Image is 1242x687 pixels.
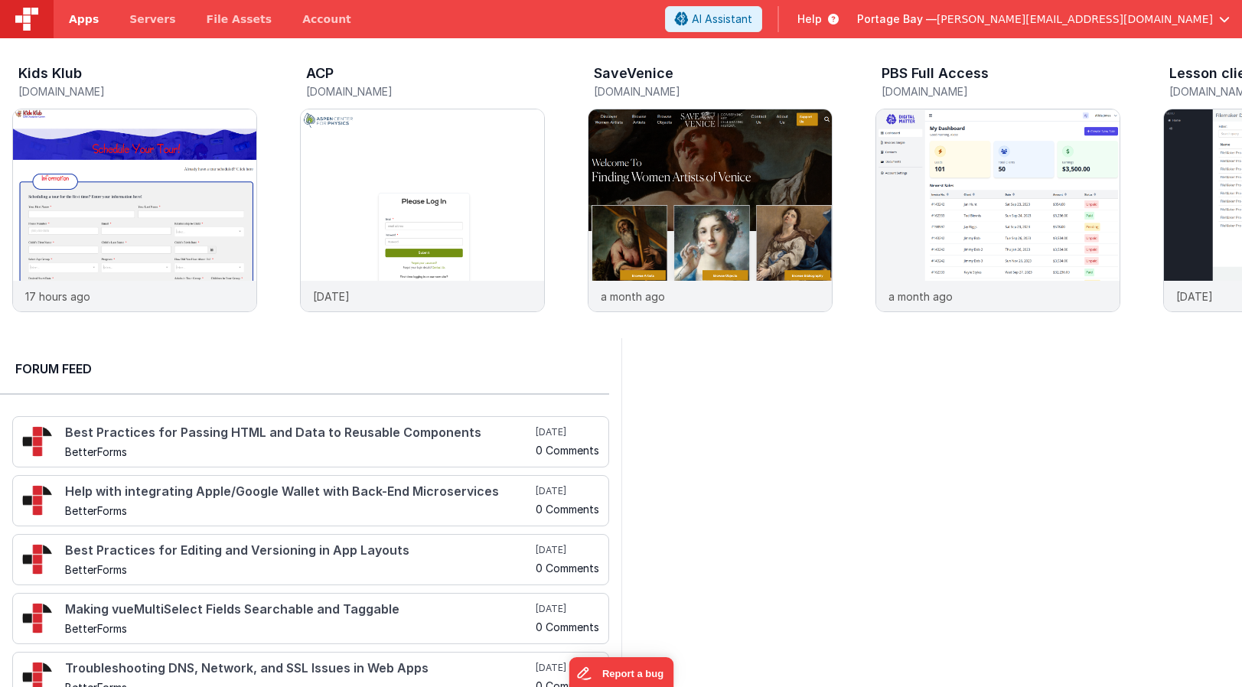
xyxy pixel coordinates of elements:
span: [PERSON_NAME][EMAIL_ADDRESS][DOMAIN_NAME] [937,11,1213,27]
h5: BetterForms [65,505,533,516]
h4: Best Practices for Passing HTML and Data to Reusable Components [65,426,533,440]
span: Apps [69,11,99,27]
h5: 0 Comments [536,621,599,633]
h3: SaveVenice [594,66,673,81]
span: AI Assistant [692,11,752,27]
h4: Best Practices for Editing and Versioning in App Layouts [65,544,533,558]
h5: BetterForms [65,623,533,634]
h5: [DATE] [536,662,599,674]
h2: Forum Feed [15,360,594,378]
p: [DATE] [1176,288,1213,304]
p: a month ago [888,288,953,304]
a: Best Practices for Passing HTML and Data to Reusable Components BetterForms [DATE] 0 Comments [12,416,609,467]
a: Making vueMultiSelect Fields Searchable and Taggable BetterForms [DATE] 0 Comments [12,593,609,644]
h5: BetterForms [65,446,533,457]
p: a month ago [601,288,665,304]
img: 295_2.png [22,603,53,633]
h5: BetterForms [65,564,533,575]
h5: [DOMAIN_NAME] [882,86,1120,97]
h5: 0 Comments [536,562,599,574]
h5: 0 Comments [536,444,599,456]
button: AI Assistant [665,6,762,32]
span: Help [797,11,822,27]
span: Servers [129,11,175,27]
span: File Assets [207,11,272,27]
a: Help with integrating Apple/Google Wallet with Back-End Microservices BetterForms [DATE] 0 Comments [12,475,609,526]
h5: 0 Comments [536,503,599,515]
h5: [DOMAIN_NAME] [594,86,833,97]
h5: [DATE] [536,426,599,438]
img: 295_2.png [22,544,53,575]
a: Best Practices for Editing and Versioning in App Layouts BetterForms [DATE] 0 Comments [12,534,609,585]
h4: Troubleshooting DNS, Network, and SSL Issues in Web Apps [65,662,533,676]
h3: Kids Klub [18,66,82,81]
h5: [DATE] [536,603,599,615]
h5: [DOMAIN_NAME] [306,86,545,97]
p: [DATE] [313,288,350,304]
h3: ACP [306,66,334,81]
img: 295_2.png [22,426,53,457]
h5: [DATE] [536,485,599,497]
img: 295_2.png [22,485,53,516]
h5: [DOMAIN_NAME] [18,86,257,97]
h4: Help with integrating Apple/Google Wallet with Back-End Microservices [65,485,533,499]
h4: Making vueMultiSelect Fields Searchable and Taggable [65,603,533,617]
button: Portage Bay — [PERSON_NAME][EMAIL_ADDRESS][DOMAIN_NAME] [857,11,1230,27]
h5: [DATE] [536,544,599,556]
span: Portage Bay — [857,11,937,27]
h3: PBS Full Access [882,66,989,81]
